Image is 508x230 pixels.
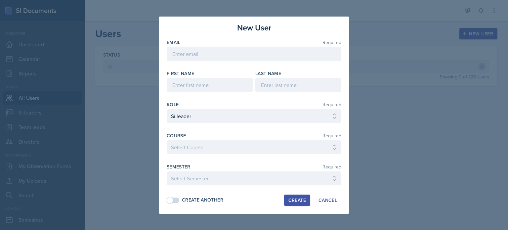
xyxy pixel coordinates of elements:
[237,22,271,34] h3: New User
[322,40,341,45] span: Required
[288,198,306,203] div: Create
[167,132,186,139] label: Course
[322,164,341,169] span: Required
[167,101,179,108] label: Role
[167,39,181,46] label: Email
[322,102,341,107] span: Required
[255,78,341,92] input: Enter last name
[318,198,337,203] div: Cancel
[167,163,190,170] label: Semester
[167,47,341,61] input: Enter email
[182,197,223,204] div: Create Another
[167,70,194,77] label: First Name
[255,70,281,77] label: Last Name
[284,195,310,206] button: Create
[167,78,253,92] input: Enter first name
[322,133,341,138] span: Required
[314,195,341,206] button: Cancel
